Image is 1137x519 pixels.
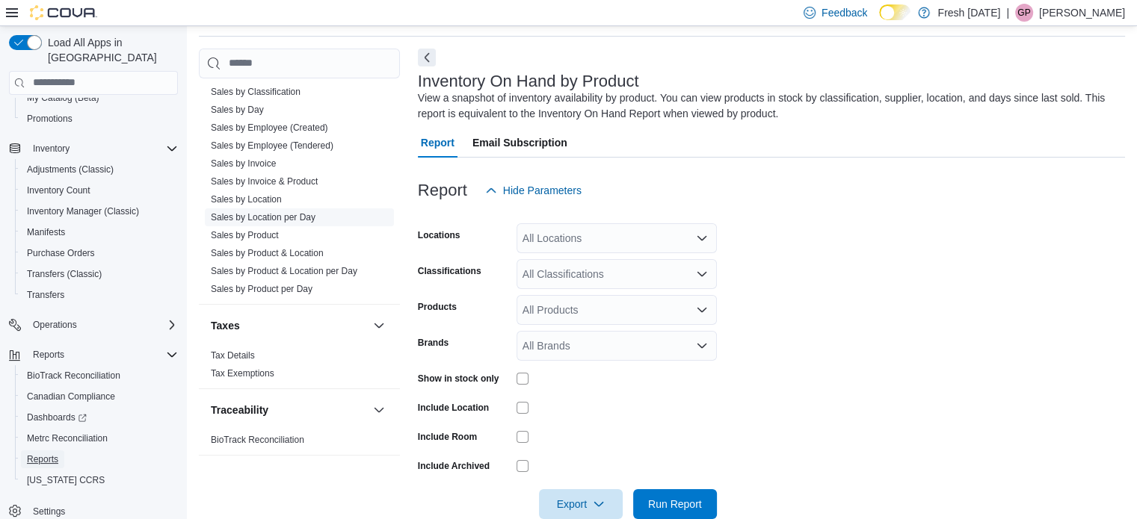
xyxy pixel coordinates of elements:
[21,429,114,447] a: Metrc Reconciliation
[21,286,70,304] a: Transfers
[199,346,400,388] div: Taxes
[648,497,702,512] span: Run Report
[27,391,115,403] span: Canadian Compliance
[3,344,184,365] button: Reports
[211,318,367,333] button: Taxes
[15,159,184,180] button: Adjustments (Classic)
[211,175,318,187] span: Sales by Invoice & Product
[27,411,87,423] span: Dashboards
[21,408,93,426] a: Dashboards
[21,202,178,220] span: Inventory Manager (Classic)
[15,264,184,285] button: Transfers (Classic)
[21,202,145,220] a: Inventory Manager (Classic)
[211,122,328,134] span: Sales by Employee (Created)
[211,86,301,98] span: Sales by Classification
[211,283,312,295] span: Sales by Product per Day
[21,471,178,489] span: Washington CCRS
[211,158,276,169] a: Sales by Invoice
[211,367,274,379] span: Tax Exemptions
[199,431,400,455] div: Traceability
[21,408,178,426] span: Dashboards
[211,211,315,223] span: Sales by Location per Day
[418,460,490,472] label: Include Archived
[21,223,178,241] span: Manifests
[27,453,58,465] span: Reports
[211,403,367,417] button: Traceability
[15,407,184,428] a: Dashboards
[199,47,400,304] div: Sales
[30,5,97,20] img: Cova
[21,244,178,262] span: Purchase Orders
[27,316,83,334] button: Operations
[211,266,357,276] a: Sales by Product & Location per Day
[1017,4,1030,22] span: GP
[418,265,481,277] label: Classifications
[211,265,357,277] span: Sales by Product & Location per Day
[211,87,301,97] a: Sales by Classification
[21,471,111,489] a: [US_STATE] CCRS
[15,449,184,470] button: Reports
[418,402,489,414] label: Include Location
[370,317,388,335] button: Taxes
[418,72,639,90] h3: Inventory On Hand by Product
[418,49,436,66] button: Next
[822,5,867,20] span: Feedback
[27,140,178,158] span: Inventory
[21,110,78,128] a: Promotions
[472,128,567,158] span: Email Subscription
[21,161,120,178] a: Adjustments (Classic)
[21,244,101,262] a: Purchase Orders
[211,284,312,294] a: Sales by Product per Day
[696,232,708,244] button: Open list of options
[211,368,274,379] a: Tax Exemptions
[27,289,64,301] span: Transfers
[211,403,268,417] h3: Traceability
[418,337,449,349] label: Brands
[211,230,279,240] a: Sales by Product
[633,489,717,519] button: Run Report
[879,4,910,20] input: Dark Mode
[21,181,178,199] span: Inventory Count
[15,180,184,201] button: Inventory Count
[211,248,324,258] a: Sales by Product & Location
[421,128,455,158] span: Report
[211,194,282,205] a: Sales by Location
[696,268,708,280] button: Open list of options
[21,181,96,199] a: Inventory Count
[21,89,178,107] span: My Catalog (Beta)
[21,286,178,304] span: Transfers
[21,223,71,241] a: Manifests
[211,140,333,151] a: Sales by Employee (Tendered)
[27,346,178,364] span: Reports
[33,349,64,361] span: Reports
[211,105,264,115] a: Sales by Day
[539,489,623,519] button: Export
[21,388,121,405] a: Canadian Compliance
[27,140,76,158] button: Inventory
[21,450,178,468] span: Reports
[21,89,105,107] a: My Catalog (Beta)
[21,110,178,128] span: Promotions
[211,140,333,152] span: Sales by Employee (Tendered)
[21,388,178,405] span: Canadian Compliance
[27,226,65,238] span: Manifests
[27,164,114,175] span: Adjustments (Classic)
[418,301,457,313] label: Products
[27,247,95,259] span: Purchase Orders
[27,113,73,125] span: Promotions
[479,175,588,205] button: Hide Parameters
[3,138,184,159] button: Inventory
[15,470,184,491] button: [US_STATE] CCRS
[211,318,240,333] h3: Taxes
[33,506,65,518] span: Settings
[27,370,120,382] span: BioTrack Reconciliation
[211,229,279,241] span: Sales by Product
[696,340,708,352] button: Open list of options
[15,108,184,129] button: Promotions
[503,183,582,198] span: Hide Parameters
[33,143,70,155] span: Inventory
[1039,4,1125,22] p: [PERSON_NAME]
[211,176,318,187] a: Sales by Invoice & Product
[21,429,178,447] span: Metrc Reconciliation
[21,450,64,468] a: Reports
